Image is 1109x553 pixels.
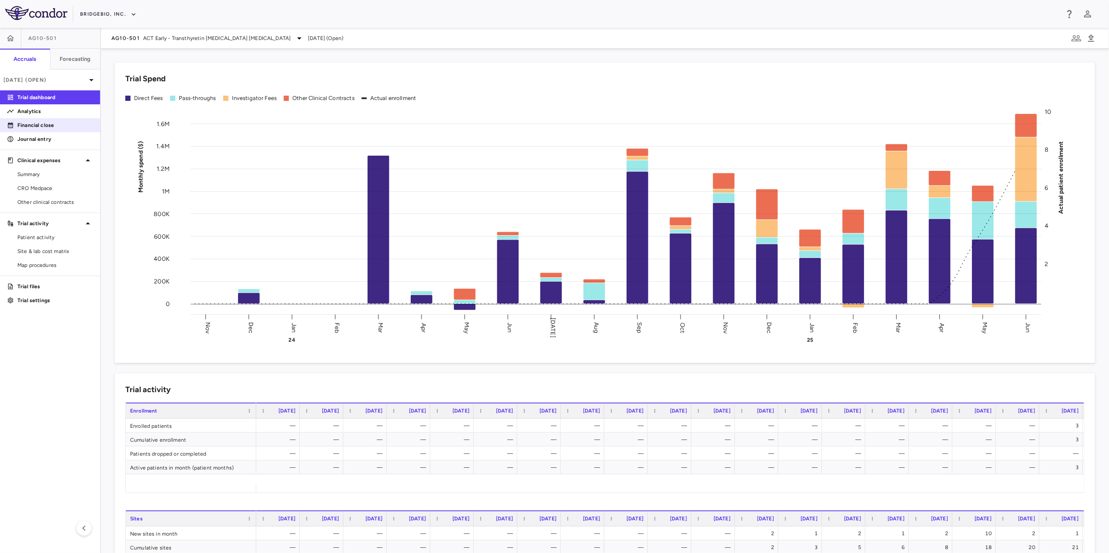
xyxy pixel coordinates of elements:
div: Actual enrollment [370,94,416,102]
div: — [917,446,948,460]
tspan: 10 [1045,108,1051,116]
div: — [873,419,905,433]
text: May [463,322,470,333]
div: Direct Fees [134,94,163,102]
div: Other Clinical Contracts [292,94,355,102]
div: — [743,419,774,433]
span: [DATE] [888,516,905,522]
div: 3 [1047,460,1079,474]
div: — [960,446,992,460]
tspan: 1M [162,188,170,195]
div: — [351,446,382,460]
div: — [1004,433,1035,446]
span: [DATE] [757,408,774,414]
div: — [699,446,730,460]
div: — [830,419,861,433]
div: New sites in month [126,526,256,540]
span: [DATE] [583,408,600,414]
span: ACT Early - Transthyretin [MEDICAL_DATA] [MEDICAL_DATA] [143,34,291,42]
div: — [351,419,382,433]
span: [DATE] [801,516,818,522]
div: — [830,460,861,474]
div: — [699,419,730,433]
div: — [525,526,556,540]
tspan: 1.2M [157,165,170,173]
div: 3 [1047,419,1079,433]
img: logo-full-BYUhSk78.svg [5,6,67,20]
text: Jun [1025,323,1032,333]
div: — [960,419,992,433]
span: AG10-501 [111,35,140,42]
span: [DATE] [365,516,382,522]
tspan: 8 [1045,146,1049,153]
h6: Trial Spend [125,73,166,85]
span: [DATE] [322,408,339,414]
span: [DATE] [627,516,643,522]
div: — [612,460,643,474]
text: Dec [765,322,773,333]
div: 2 [917,526,948,540]
text: Apr [420,323,427,332]
div: — [1004,419,1035,433]
div: — [525,446,556,460]
text: Mar [377,322,384,333]
span: AG10-501 [28,35,57,42]
text: Aug [593,322,600,333]
div: — [395,433,426,446]
div: 1 [786,526,818,540]
tspan: Monthly spend ($) [137,141,144,193]
div: Pass-throughs [179,94,216,102]
p: Journal entry [17,135,93,143]
text: Sep [636,322,643,333]
div: — [1004,460,1035,474]
div: 10 [960,526,992,540]
div: — [308,433,339,446]
div: — [960,433,992,446]
span: Map procedures [17,261,93,269]
span: [DATE] [844,408,861,414]
span: [DATE] [627,408,643,414]
div: — [917,433,948,446]
p: Trial dashboard [17,93,93,101]
span: Other clinical contracts [17,198,93,206]
text: Apr [938,323,945,332]
text: Nov [722,322,730,333]
p: Clinical expenses [17,157,83,164]
div: — [743,460,774,474]
span: [DATE] [496,516,513,522]
div: Patients dropped or completed [126,446,256,460]
div: — [438,526,469,540]
div: 2 [743,526,774,540]
div: — [395,460,426,474]
div: 3 [1047,433,1079,446]
div: — [873,433,905,446]
div: — [351,433,382,446]
div: — [308,446,339,460]
div: 2 [1004,526,1035,540]
span: Enrollment [130,408,157,414]
div: — [482,446,513,460]
p: [DATE] (Open) [3,76,86,84]
div: — [569,446,600,460]
tspan: 1.6M [157,120,170,127]
span: [DATE] [452,408,469,414]
text: Nov [204,322,211,333]
tspan: Actual patient enrollment [1057,141,1065,214]
span: [DATE] [670,516,687,522]
div: 1 [873,526,905,540]
div: — [569,526,600,540]
span: [DATE] [278,516,295,522]
div: — [264,526,295,540]
div: — [612,446,643,460]
text: [DATE] [549,318,557,338]
div: — [830,433,861,446]
span: Site & lab cost matrix [17,247,93,255]
tspan: 1.4M [156,143,170,150]
div: — [1047,446,1079,460]
div: — [482,460,513,474]
div: — [917,460,948,474]
button: BridgeBio, Inc. [80,7,137,21]
text: Feb [852,322,859,333]
div: — [873,446,905,460]
div: — [264,419,295,433]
